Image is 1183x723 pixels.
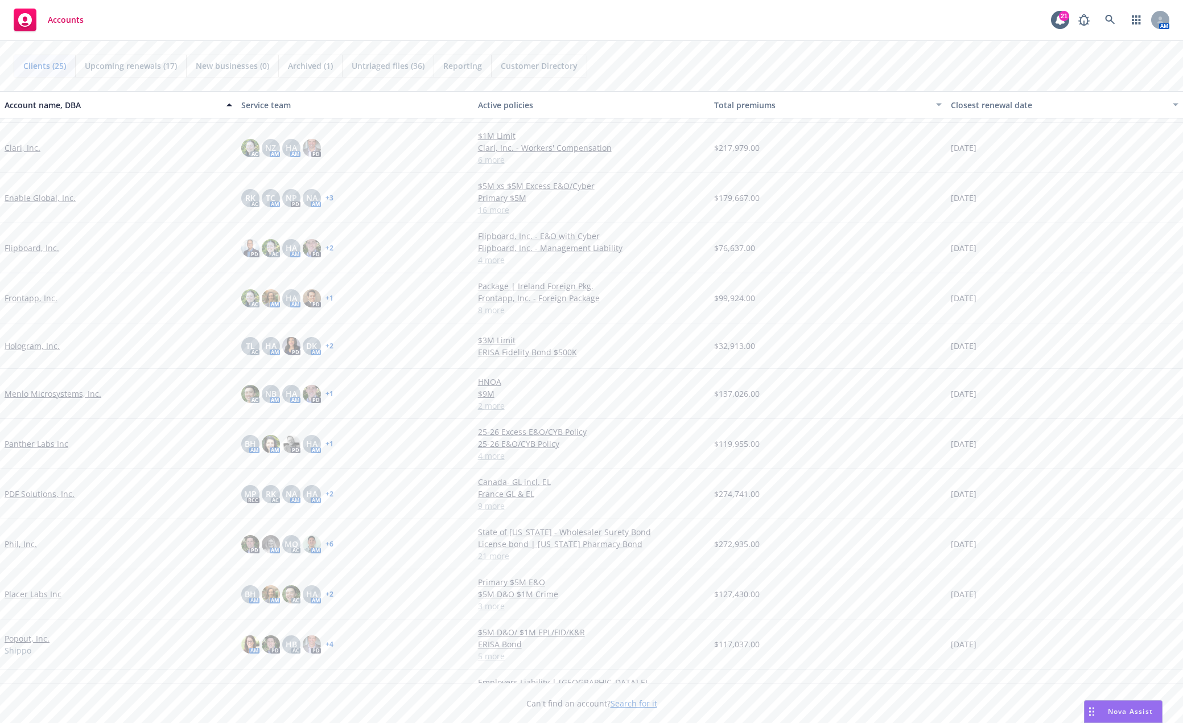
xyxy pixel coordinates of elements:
[1125,9,1148,31] a: Switch app
[478,99,706,111] div: Active policies
[951,192,976,204] span: [DATE]
[196,60,269,72] span: New businesses (0)
[951,99,1166,111] div: Closest renewal date
[286,292,297,304] span: HA
[303,535,321,553] img: photo
[325,343,333,350] a: + 2
[5,142,40,154] a: Clari, Inc.
[325,491,333,498] a: + 2
[478,388,706,400] a: $9M
[478,650,706,662] a: 5 more
[262,585,280,603] img: photo
[478,254,706,266] a: 4 more
[266,192,275,204] span: TC
[714,588,760,600] span: $127,430.00
[325,391,333,397] a: + 1
[951,388,976,400] span: [DATE]
[478,526,706,538] a: State of [US_STATE] - Wholesaler Surety Bond
[237,91,473,118] button: Service team
[282,585,300,603] img: photo
[951,438,976,450] span: [DATE]
[282,337,300,355] img: photo
[478,500,706,512] a: 9 more
[286,242,297,254] span: HA
[478,280,706,292] a: Package | Ireland Foreign Pkg.
[478,400,706,412] a: 2 more
[5,388,101,400] a: Menlo Microsystems, Inc.
[714,438,760,450] span: $119,955.00
[478,626,706,638] a: $5M D&O/ $1M EPL/FID/K&R
[714,192,760,204] span: $179,667.00
[5,192,76,204] a: Enable Global, Inc.
[262,239,280,257] img: photo
[951,292,976,304] span: [DATE]
[303,385,321,403] img: photo
[306,340,317,352] span: DK
[951,142,976,154] span: [DATE]
[951,588,976,600] span: [DATE]
[478,638,706,650] a: ERISA Bond
[325,641,333,648] a: + 4
[714,388,760,400] span: $137,026.00
[1085,701,1099,722] div: Drag to move
[48,15,84,24] span: Accounts
[478,426,706,438] a: 25-26 Excess E&O/CYB Policy
[282,435,300,453] img: photo
[241,289,259,307] img: photo
[325,295,333,302] a: + 1
[473,91,710,118] button: Active policies
[478,142,706,154] a: Clari, Inc. - Workers' Compensation
[478,438,706,450] a: 25-26 E&O/CYB Policy
[5,538,37,550] a: Phil, Inc.
[478,376,706,388] a: HNOA
[325,541,333,548] a: + 6
[478,676,706,688] a: Employers Liability | [GEOGRAPHIC_DATA] EL
[241,385,259,403] img: photo
[714,488,760,500] span: $274,741.00
[241,139,259,157] img: photo
[951,638,976,650] span: [DATE]
[241,99,469,111] div: Service team
[306,588,318,600] span: HA
[714,242,755,254] span: $76,637.00
[951,242,976,254] span: [DATE]
[288,60,333,72] span: Archived (1)
[266,488,276,500] span: RK
[1108,706,1153,716] span: Nova Assist
[478,334,706,346] a: $3M Limit
[245,588,256,600] span: BH
[714,142,760,154] span: $217,979.00
[478,204,706,216] a: 16 more
[306,438,318,450] span: HA
[262,435,280,453] img: photo
[285,538,298,550] span: MQ
[478,588,706,600] a: $5M D&O $1M Crime
[5,99,220,111] div: Account name, DBA
[262,289,280,307] img: photo
[303,139,321,157] img: photo
[443,60,482,72] span: Reporting
[241,635,259,654] img: photo
[85,60,177,72] span: Upcoming renewals (17)
[478,538,706,550] a: License bond | [US_STATE] Pharmacy Bond
[5,588,61,600] a: Placer Labs Inc
[286,488,297,500] span: NA
[241,239,259,257] img: photo
[265,142,276,154] span: NZ
[241,535,259,553] img: photo
[5,632,50,644] a: Popout, Inc.
[286,388,297,400] span: HA
[714,99,929,111] div: Total premiums
[303,289,321,307] img: photo
[5,488,75,500] a: PDF Solutions, Inc.
[262,535,280,553] img: photo
[714,292,755,304] span: $99,924.00
[246,340,255,352] span: TL
[478,154,706,166] a: 6 more
[5,242,59,254] a: Flipboard, Inc.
